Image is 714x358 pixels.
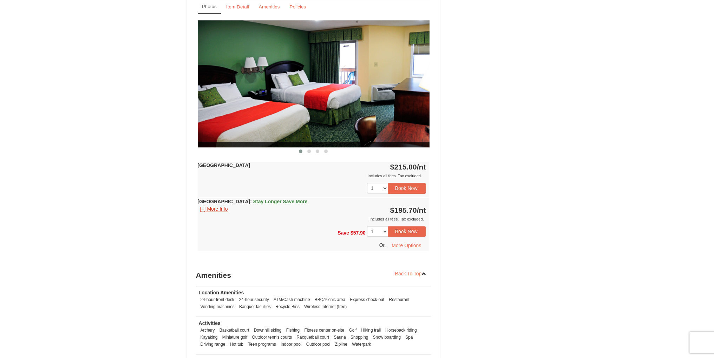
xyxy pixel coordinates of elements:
[250,334,294,341] li: Outdoor tennis courts
[199,296,236,303] li: 24-hour front desk
[226,4,249,9] small: Item Detail
[199,341,227,348] li: Driving range
[332,334,347,341] li: Sauna
[417,206,426,214] span: /nt
[221,334,249,341] li: Miniature golf
[390,163,426,171] strong: $215.00
[272,296,312,303] li: ATM/Cash machine
[198,162,250,168] strong: [GEOGRAPHIC_DATA]
[196,268,431,282] h3: Amenities
[302,303,348,310] li: Wireless Internet (free)
[198,199,308,204] strong: [GEOGRAPHIC_DATA]
[198,172,426,179] div: Includes all fees. Tax excluded.
[199,303,236,310] li: Vending machines
[274,303,301,310] li: Recycle Bins
[199,327,217,334] li: Archery
[199,290,244,295] strong: Location Amenities
[253,199,308,204] span: Stay Longer Save More
[350,341,373,348] li: Waterpark
[302,327,346,334] li: Fitness center on-site
[199,320,221,326] strong: Activities
[228,341,245,348] li: Hot tub
[237,296,270,303] li: 24-hour security
[379,242,386,248] span: Or,
[199,334,220,341] li: Kayaking
[313,296,347,303] li: BBQ/Picnic area
[349,334,370,341] li: Shopping
[237,303,273,310] li: Banquet facilities
[289,4,306,9] small: Policies
[259,4,280,9] small: Amenities
[284,327,301,334] li: Fishing
[391,268,431,279] a: Back To Top
[359,327,382,334] li: Hiking trail
[198,216,426,223] div: Includes all fees. Tax excluded.
[338,230,349,235] span: Save
[198,205,230,213] button: [+] More Info
[351,230,366,235] span: $57.90
[388,226,426,237] button: Book Now!
[404,334,414,341] li: Spa
[387,296,411,303] li: Restaurant
[384,327,418,334] li: Horseback riding
[202,4,217,9] small: Photos
[279,341,303,348] li: Indoor pool
[198,20,430,147] img: 18876286-41-233aa5f3.jpg
[333,341,349,348] li: Zipline
[250,199,252,204] span: :
[387,240,426,251] button: More Options
[390,206,417,214] span: $195.70
[295,334,331,341] li: Racquetball court
[304,341,332,348] li: Outdoor pool
[371,334,402,341] li: Snow boarding
[388,183,426,193] button: Book Now!
[347,327,358,334] li: Golf
[246,341,277,348] li: Teen programs
[348,296,386,303] li: Express check-out
[417,163,426,171] span: /nt
[218,327,251,334] li: Basketball court
[252,327,283,334] li: Downhill skiing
